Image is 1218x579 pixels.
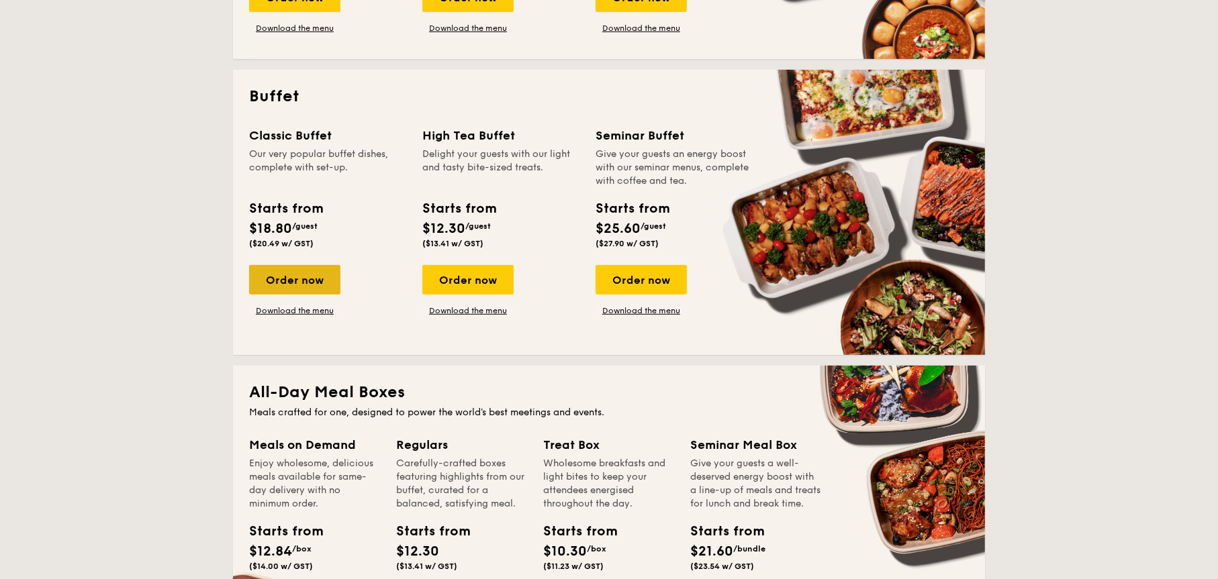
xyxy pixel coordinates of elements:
[249,406,969,419] div: Meals crafted for one, designed to power the world's best meetings and events.
[587,544,606,554] span: /box
[690,543,733,560] span: $21.60
[596,265,687,295] div: Order now
[249,126,406,145] div: Classic Buffet
[249,382,969,403] h2: All-Day Meal Boxes
[249,457,380,511] div: Enjoy wholesome, delicious meals available for same-day delivery with no minimum order.
[249,86,969,107] h2: Buffet
[422,126,579,145] div: High Tea Buffet
[249,23,340,34] a: Download the menu
[249,562,313,571] span: ($14.00 w/ GST)
[543,562,604,571] span: ($11.23 w/ GST)
[690,562,754,571] span: ($23.54 w/ GST)
[396,457,527,511] div: Carefully-crafted boxes featuring highlights from our buffet, curated for a balanced, satisfying ...
[465,221,491,231] span: /guest
[249,239,314,248] span: ($20.49 w/ GST)
[422,239,483,248] span: ($13.41 w/ GST)
[543,457,674,511] div: Wholesome breakfasts and light bites to keep your attendees energised throughout the day.
[596,148,753,188] div: Give your guests an energy boost with our seminar menus, complete with coffee and tea.
[396,435,527,454] div: Regulars
[596,305,687,316] a: Download the menu
[249,305,340,316] a: Download the menu
[543,435,674,454] div: Treat Box
[543,521,604,541] div: Starts from
[596,221,641,237] span: $25.60
[292,221,318,231] span: /guest
[396,562,457,571] span: ($13.41 w/ GST)
[396,521,457,541] div: Starts from
[422,23,514,34] a: Download the menu
[249,265,340,295] div: Order now
[422,148,579,188] div: Delight your guests with our light and tasty bite-sized treats.
[249,199,322,219] div: Starts from
[733,544,765,554] span: /bundle
[690,521,751,541] div: Starts from
[292,544,312,554] span: /box
[396,543,439,560] span: $12.30
[422,199,496,219] div: Starts from
[249,148,406,188] div: Our very popular buffet dishes, complete with set-up.
[596,199,669,219] div: Starts from
[249,521,310,541] div: Starts from
[422,221,465,237] span: $12.30
[249,435,380,454] div: Meals on Demand
[249,543,292,560] span: $12.84
[596,23,687,34] a: Download the menu
[596,126,753,145] div: Seminar Buffet
[543,543,587,560] span: $10.30
[690,435,821,454] div: Seminar Meal Box
[249,221,292,237] span: $18.80
[422,265,514,295] div: Order now
[596,239,659,248] span: ($27.90 w/ GST)
[641,221,666,231] span: /guest
[422,305,514,316] a: Download the menu
[690,457,821,511] div: Give your guests a well-deserved energy boost with a line-up of meals and treats for lunch and br...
